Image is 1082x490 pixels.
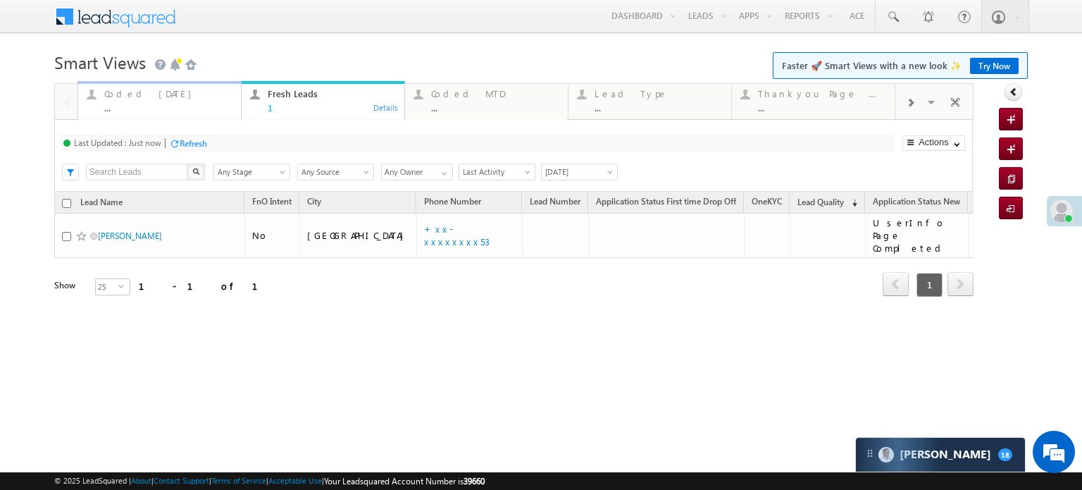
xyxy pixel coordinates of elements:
[596,196,736,207] span: Application Status First time Drop Off
[970,58,1019,74] a: Try Now
[252,229,293,242] div: No
[855,437,1026,472] div: carter-dragCarter[PERSON_NAME]18
[542,166,613,178] span: [DATE]
[883,274,909,296] a: prev
[192,168,199,175] img: Search
[873,196,960,207] span: Application Status New
[104,88,232,99] div: Coded [DATE]
[595,88,723,99] div: Lead Type
[969,194,1031,212] a: Referral code
[268,102,396,113] div: 1
[73,195,130,213] a: Lead Name
[18,130,257,372] textarea: Type your message and click 'Submit'
[883,272,909,296] span: prev
[54,51,146,73] span: Smart Views
[431,102,559,113] div: ...
[434,164,452,178] a: Show All Items
[211,476,266,485] a: Terms of Service
[297,163,374,180] div: Lead Source Filter
[797,197,844,207] span: Lead Quality
[745,194,789,212] a: OneKYC
[268,476,322,485] a: Acceptable Use
[118,283,130,289] span: select
[252,196,292,207] span: FnO Intent
[77,81,242,119] a: Coded [DATE]...
[381,164,453,180] input: Type to Search
[381,163,452,180] div: Owner Filter
[424,223,490,247] a: +xx-xxxxxxxx53
[916,273,943,297] span: 1
[300,194,328,212] a: City
[568,84,732,119] a: Lead Type...
[523,194,587,212] a: Lead Number
[139,278,275,294] div: 1 - 1 of 1
[595,102,723,113] div: ...
[846,197,857,209] span: (sorted descending)
[731,84,895,119] a: Thankyou Page leads...
[268,88,396,99] div: Fresh Leads
[530,196,580,207] span: Lead Number
[464,476,485,486] span: 39660
[589,194,743,212] a: Application Status First time Drop Off
[404,84,568,119] a: Coded MTD...
[902,135,965,151] button: Actions
[213,163,290,180] div: Lead Stage Filter
[73,74,237,92] div: Leave a message
[74,137,161,148] div: Last Updated : Just now
[54,279,84,292] div: Show
[752,196,782,207] span: OneKYC
[758,102,886,113] div: ...
[154,476,209,485] a: Contact Support
[231,7,265,41] div: Minimize live chat window
[96,279,118,295] span: 25
[864,448,876,459] img: carter-drag
[459,164,535,180] a: Last Activity
[459,166,530,178] span: Last Activity
[782,59,1019,73] span: Faster 🚀 Smart Views with a new look ✨
[86,164,188,180] input: Search Leads
[245,194,299,212] a: FnO Intent
[417,194,488,212] a: Phone Number
[54,474,485,488] span: © 2025 LeadSquared | | | | |
[213,164,290,180] a: Any Stage
[541,164,618,180] a: [DATE]
[104,102,232,113] div: ...
[873,216,962,255] div: UserInfo Page Completed
[307,196,321,207] span: City
[241,81,405,121] a: Fresh Leads1Details
[790,194,864,212] a: Lead Quality (sorted descending)
[424,196,481,207] span: Phone Number
[24,74,59,92] img: d_60004797649_company_0_60004797649
[298,166,369,178] span: Any Source
[431,88,559,99] div: Coded MTD
[758,88,886,99] div: Thankyou Page leads
[297,164,374,180] a: Any Source
[866,194,967,212] a: Application Status New
[214,166,285,178] span: Any Stage
[180,138,207,149] div: Refresh
[98,231,162,241] a: [PERSON_NAME]
[62,199,71,208] input: Check all records
[206,384,256,403] em: Submit
[324,476,485,486] span: Your Leadsquared Account Number is
[373,101,399,114] div: Details
[947,274,974,296] a: next
[947,272,974,296] span: next
[131,476,151,485] a: About
[307,229,411,242] div: [GEOGRAPHIC_DATA]
[998,448,1012,461] span: 18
